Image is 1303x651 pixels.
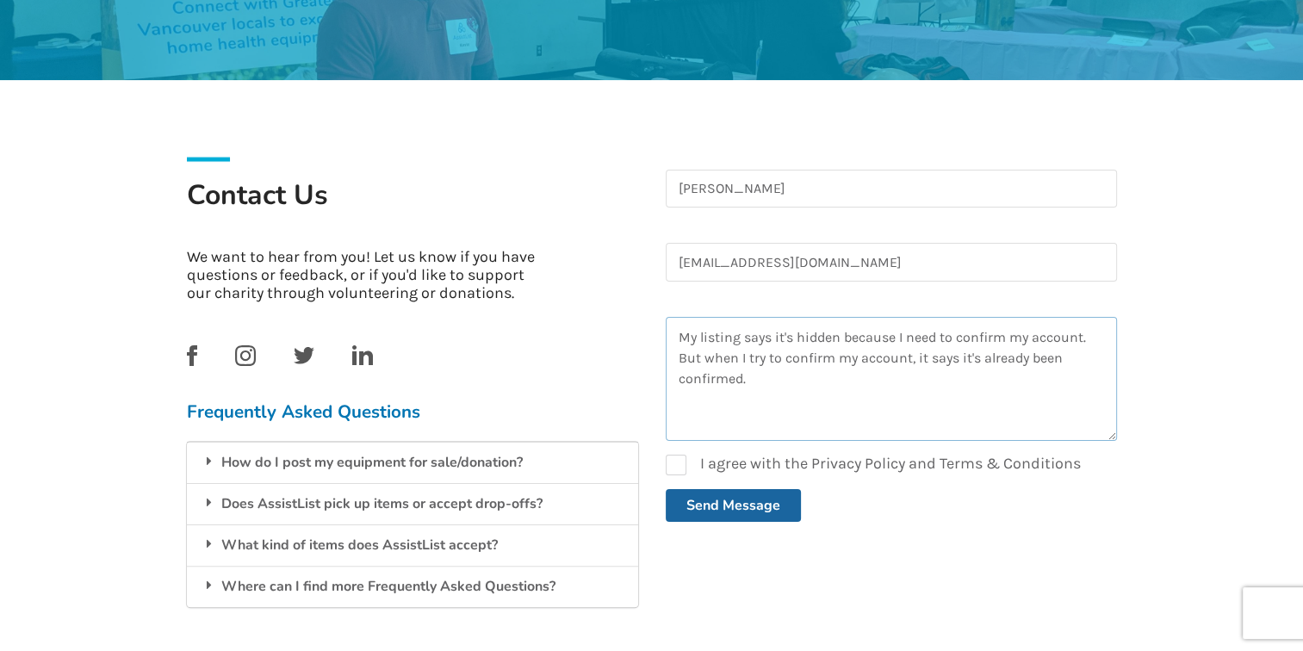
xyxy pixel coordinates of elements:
img: facebook_link [187,345,197,366]
label: I agree with the Privacy Policy and Terms & Conditions [666,455,1081,475]
input: Name [666,170,1117,208]
img: instagram_link [235,345,256,366]
div: Does AssistList pick up items or accept drop-offs? [187,483,638,524]
h1: Contact Us [187,177,638,234]
div: How do I post my equipment for sale/donation? [187,442,638,483]
p: We want to hear from you! Let us know if you have questions or feedback, or if you'd like to supp... [187,248,548,302]
div: What kind of items does AssistList accept? [187,524,638,566]
h3: Frequently Asked Questions [187,400,638,423]
textarea: My listing says it's hidden because I need to confirm my account. But when I try to confirm my ac... [666,317,1117,441]
input: Email Address [666,243,1117,282]
div: Where can I find more Frequently Asked Questions? [187,566,638,607]
img: twitter_link [294,347,314,364]
button: Send Message [666,489,801,522]
img: linkedin_link [352,345,373,365]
